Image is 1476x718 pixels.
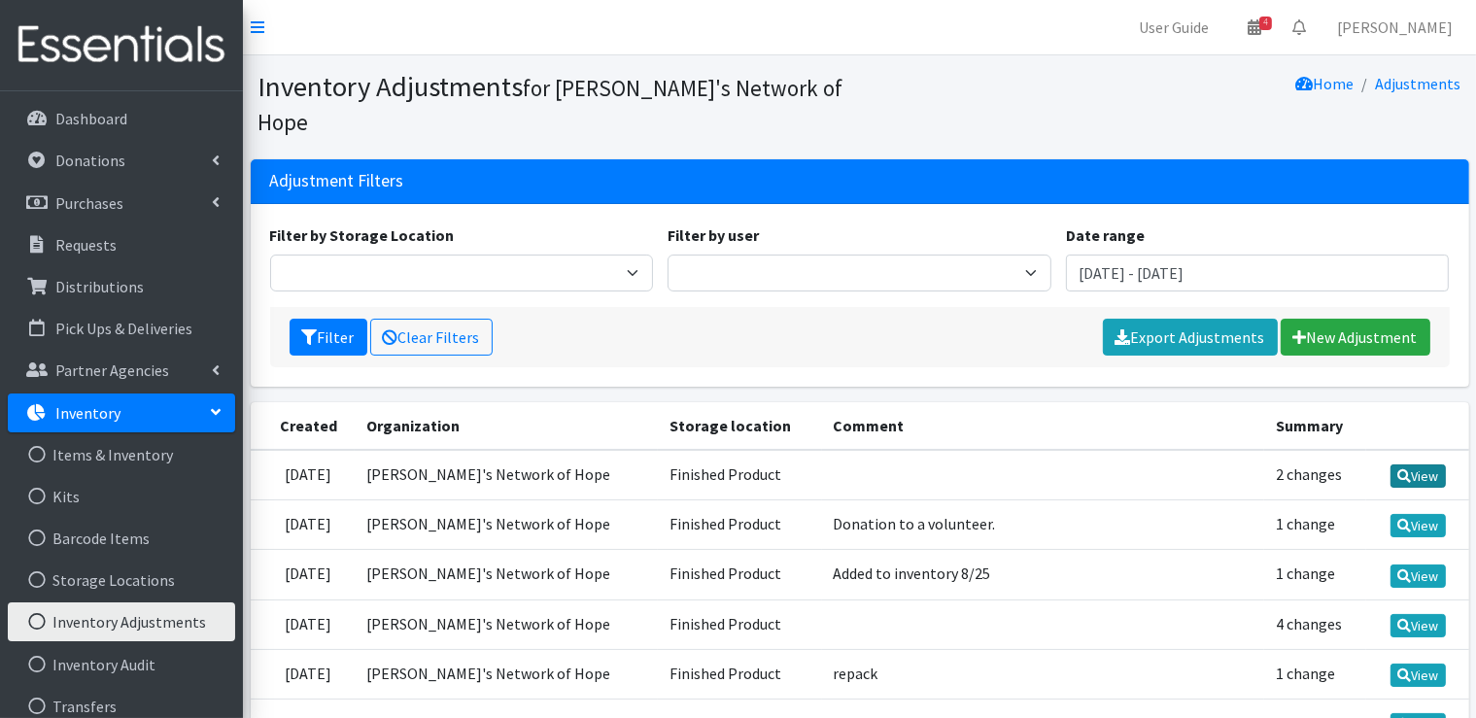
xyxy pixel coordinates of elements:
td: Finished Product [658,649,822,699]
a: User Guide [1123,8,1224,47]
td: Donation to a volunteer. [822,500,1264,550]
td: Added to inventory 8/25 [822,550,1264,599]
span: 4 [1259,17,1272,30]
th: Organization [355,402,658,450]
label: Filter by user [668,223,759,247]
a: Purchases [8,184,235,222]
input: January 1, 2011 - December 31, 2011 [1066,255,1450,291]
h3: Adjustment Filters [270,171,404,191]
a: Pick Ups & Deliveries [8,309,235,348]
label: Date range [1066,223,1145,247]
p: Requests [55,235,117,255]
a: Storage Locations [8,561,235,599]
a: Inventory [8,393,235,432]
a: Distributions [8,267,235,306]
small: for [PERSON_NAME]'s Network of Hope [258,74,843,136]
th: Created [251,402,356,450]
p: Dashboard [55,109,127,128]
td: 2 changes [1264,450,1366,500]
p: Distributions [55,277,144,296]
a: Kits [8,477,235,516]
td: [PERSON_NAME]'s Network of Hope [355,599,658,649]
a: Dashboard [8,99,235,138]
a: Home [1296,74,1355,93]
a: Clear Filters [370,319,493,356]
td: repack [822,649,1264,699]
p: Inventory [55,403,120,423]
time: [DATE] [285,664,331,683]
p: Pick Ups & Deliveries [55,319,192,338]
a: Items & Inventory [8,435,235,474]
td: Finished Product [658,550,822,599]
td: [PERSON_NAME]'s Network of Hope [355,500,658,550]
td: 1 change [1264,649,1366,699]
td: 4 changes [1264,599,1366,649]
h1: Inventory Adjustments [258,70,853,137]
th: Summary [1264,402,1366,450]
td: [PERSON_NAME]'s Network of Hope [355,550,658,599]
a: View [1390,664,1446,687]
label: Filter by Storage Location [270,223,455,247]
a: Barcode Items [8,519,235,558]
td: 1 change [1264,500,1366,550]
td: [PERSON_NAME]'s Network of Hope [355,649,658,699]
button: Filter [290,319,367,356]
time: [DATE] [285,514,331,533]
th: Comment [822,402,1264,450]
td: Finished Product [658,450,822,500]
p: Donations [55,151,125,170]
a: View [1390,514,1446,537]
a: [PERSON_NAME] [1322,8,1468,47]
a: Inventory Audit [8,645,235,684]
a: Inventory Adjustments [8,602,235,641]
a: Donations [8,141,235,180]
a: Adjustments [1376,74,1461,93]
a: Export Adjustments [1103,319,1278,356]
td: [PERSON_NAME]'s Network of Hope [355,450,658,500]
time: [DATE] [285,464,331,484]
td: Finished Product [658,599,822,649]
a: View [1390,614,1446,637]
img: HumanEssentials [8,13,235,78]
a: Requests [8,225,235,264]
td: Finished Product [658,500,822,550]
time: [DATE] [285,564,331,583]
p: Partner Agencies [55,360,169,380]
td: 1 change [1264,550,1366,599]
a: Partner Agencies [8,351,235,390]
a: View [1390,564,1446,588]
th: Storage location [658,402,822,450]
a: New Adjustment [1281,319,1430,356]
p: Purchases [55,193,123,213]
a: View [1390,464,1446,488]
a: 4 [1232,8,1277,47]
time: [DATE] [285,614,331,633]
